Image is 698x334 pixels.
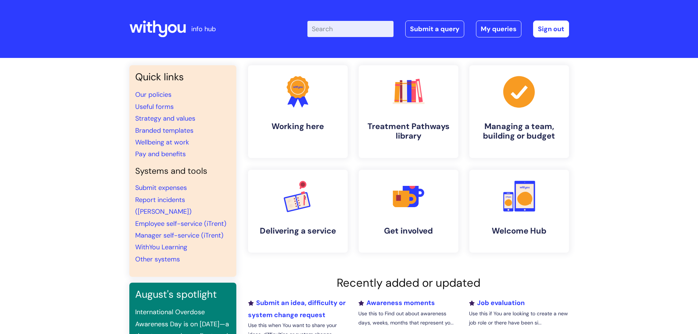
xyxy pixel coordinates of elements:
[135,183,187,192] a: Submit expenses
[248,65,348,158] a: Working here
[135,114,195,123] a: Strategy and values
[135,195,192,216] a: Report incidents ([PERSON_NAME])
[135,243,187,252] a: WithYou Learning
[307,21,569,37] div: | -
[469,65,569,158] a: Managing a team, building or budget
[359,170,458,253] a: Get involved
[135,255,180,264] a: Other systems
[365,122,453,141] h4: Treatment Pathways library
[248,276,569,290] h2: Recently added or updated
[135,231,224,240] a: Manager self-service (iTrent)
[135,138,189,147] a: Wellbeing at work
[191,23,216,35] p: info hub
[135,71,230,83] h3: Quick links
[248,170,348,253] a: Delivering a service
[475,226,563,236] h4: Welcome Hub
[135,289,230,300] h3: August's spotlight
[358,309,458,327] p: Use this to Find out about awareness days, weeks, months that represent yo...
[135,102,174,111] a: Useful forms
[254,122,342,131] h4: Working here
[469,170,569,253] a: Welcome Hub
[359,65,458,158] a: Treatment Pathways library
[248,298,346,319] a: Submit an idea, difficulty or system change request
[405,21,464,37] a: Submit a query
[475,122,563,141] h4: Managing a team, building or budget
[469,309,569,327] p: Use this if You are looking to create a new job role or there have been si...
[135,90,171,99] a: Our policies
[476,21,521,37] a: My queries
[307,21,394,37] input: Search
[135,150,186,158] a: Pay and benefits
[469,298,525,307] a: Job evaluation
[135,126,193,135] a: Branded templates
[533,21,569,37] a: Sign out
[365,226,453,236] h4: Get involved
[135,219,226,228] a: Employee self-service (iTrent)
[135,166,230,176] h4: Systems and tools
[358,298,435,307] a: Awareness moments
[254,226,342,236] h4: Delivering a service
